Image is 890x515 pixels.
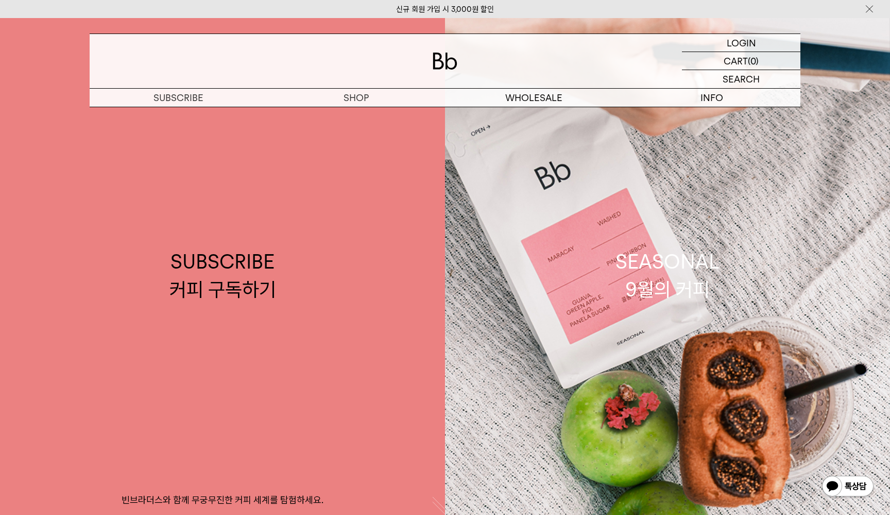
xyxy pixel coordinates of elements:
a: LOGIN [682,34,800,52]
p: INFO [623,89,800,107]
p: SEARCH [723,70,760,88]
a: CART (0) [682,52,800,70]
p: (0) [748,52,759,70]
div: SUBSCRIBE 커피 구독하기 [169,248,276,303]
a: SUBSCRIBE [90,89,267,107]
p: WHOLESALE [445,89,623,107]
p: LOGIN [727,34,756,52]
img: 로고 [433,53,457,70]
div: SEASONAL 9월의 커피 [615,248,720,303]
img: 카카오톡 채널 1:1 채팅 버튼 [821,475,875,500]
p: CART [724,52,748,70]
a: SHOP [267,89,445,107]
a: 신규 회원 가입 시 3,000원 할인 [396,5,494,14]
